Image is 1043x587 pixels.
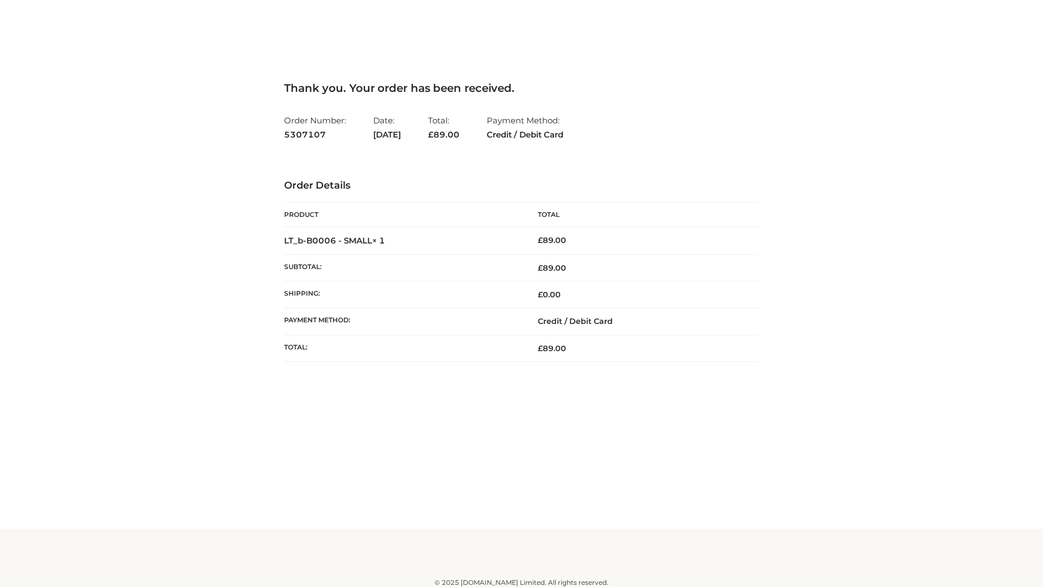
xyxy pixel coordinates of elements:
span: £ [538,290,543,299]
th: Total [521,203,759,227]
th: Payment method: [284,308,521,335]
th: Total: [284,335,521,361]
li: Order Number: [284,111,346,144]
strong: [DATE] [373,128,401,142]
span: £ [538,344,543,353]
td: Credit / Debit Card [521,308,759,335]
span: 89.00 [538,263,566,273]
strong: 5307107 [284,128,346,142]
th: Shipping: [284,282,521,308]
bdi: 89.00 [538,235,566,245]
li: Date: [373,111,401,144]
li: Total: [428,111,460,144]
th: Subtotal: [284,254,521,281]
strong: LT_b-B0006 - SMALL [284,235,385,246]
span: £ [538,235,543,245]
h3: Order Details [284,180,759,192]
bdi: 0.00 [538,290,561,299]
h3: Thank you. Your order has been received. [284,82,759,95]
span: £ [428,129,433,140]
strong: Credit / Debit Card [487,128,563,142]
th: Product [284,203,521,227]
span: £ [538,263,543,273]
li: Payment Method: [487,111,563,144]
span: 89.00 [538,344,566,353]
span: 89.00 [428,129,460,140]
strong: × 1 [372,235,385,246]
